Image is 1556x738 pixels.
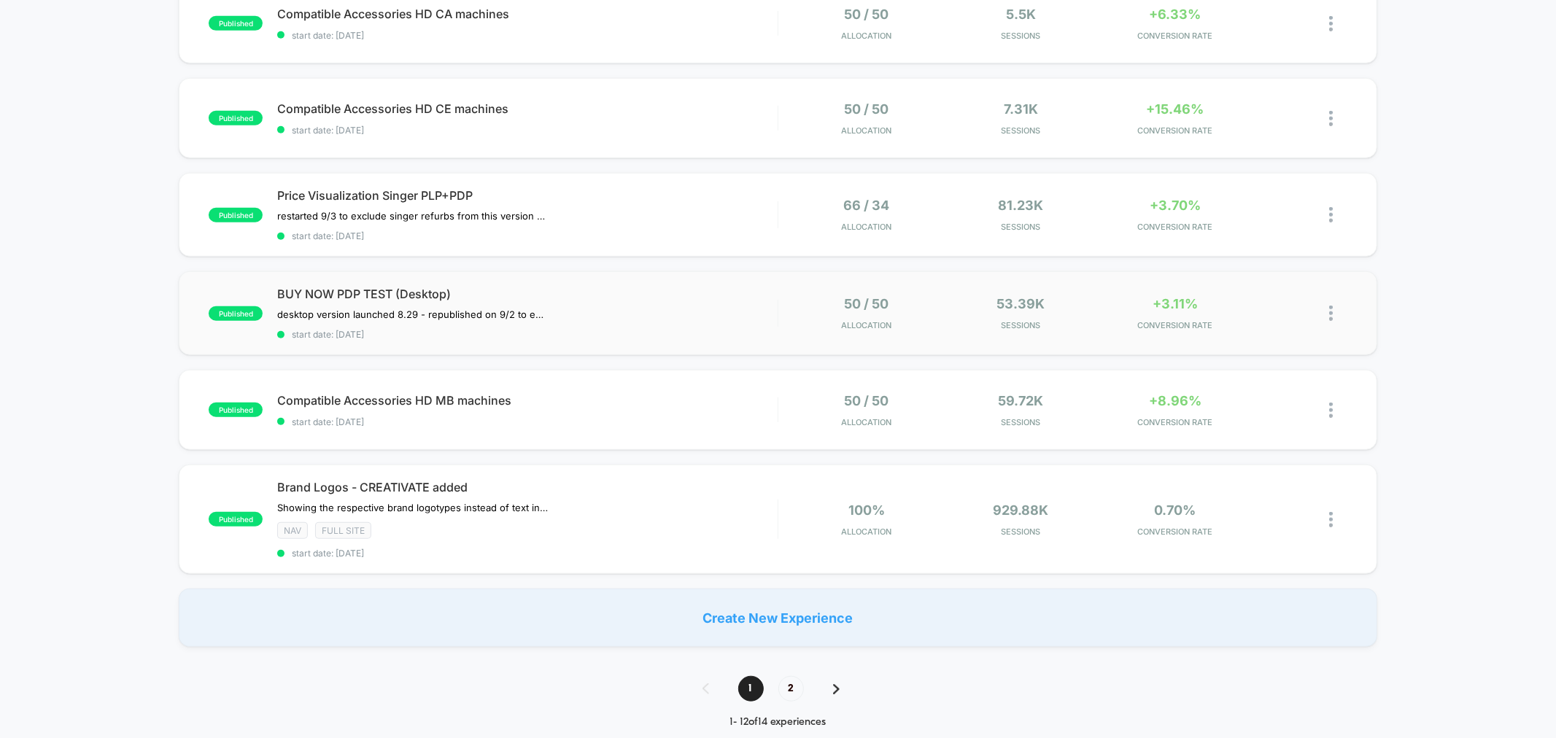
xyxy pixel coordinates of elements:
[1004,101,1038,117] span: 7.31k
[848,502,885,518] span: 100%
[315,522,371,539] span: Full site
[1102,320,1249,330] span: CONVERSION RATE
[845,393,889,408] span: 50 / 50
[179,589,1377,647] div: Create New Experience
[277,125,777,136] span: start date: [DATE]
[845,7,889,22] span: 50 / 50
[1150,198,1201,213] span: +3.70%
[277,522,308,539] span: NAV
[842,527,892,537] span: Allocation
[1329,16,1333,31] img: close
[277,30,777,41] span: start date: [DATE]
[948,31,1095,41] span: Sessions
[277,393,777,408] span: Compatible Accessories HD MB machines
[209,512,263,527] span: published
[1102,31,1249,41] span: CONVERSION RATE
[1102,527,1249,537] span: CONVERSION RATE
[1329,207,1333,222] img: close
[948,417,1095,427] span: Sessions
[1153,296,1198,311] span: +3.11%
[277,308,548,320] span: desktop version launched 8.29﻿ - republished on 9/2 to ensure OOS products dont show the buy now ...
[209,208,263,222] span: published
[277,287,777,301] span: BUY NOW PDP TEST (Desktop)
[1102,417,1249,427] span: CONVERSION RATE
[277,210,548,222] span: restarted 9/3 to exclude singer refurbs from this version of the test
[842,31,892,41] span: Allocation
[1149,393,1201,408] span: +8.96%
[1329,111,1333,126] img: close
[948,527,1095,537] span: Sessions
[1006,7,1036,22] span: 5.5k
[844,198,890,213] span: 66 / 34
[209,403,263,417] span: published
[277,480,777,494] span: Brand Logos - CREATIVATE added
[209,16,263,31] span: published
[277,230,777,241] span: start date: [DATE]
[1102,222,1249,232] span: CONVERSION RATE
[738,676,764,702] span: 1
[948,320,1095,330] span: Sessions
[1155,502,1196,518] span: 0.70%
[948,125,1095,136] span: Sessions
[209,111,263,125] span: published
[842,320,892,330] span: Allocation
[1102,125,1249,136] span: CONVERSION RATE
[277,101,777,116] span: Compatible Accessories HD CE machines
[277,7,777,21] span: Compatible Accessories HD CA machines
[842,417,892,427] span: Allocation
[1329,403,1333,418] img: close
[999,393,1044,408] span: 59.72k
[688,716,869,729] div: 1 - 12 of 14 experiences
[845,101,889,117] span: 50 / 50
[778,676,804,702] span: 2
[833,684,840,694] img: pagination forward
[845,296,889,311] span: 50 / 50
[277,329,777,340] span: start date: [DATE]
[994,502,1049,518] span: 929.88k
[277,416,777,427] span: start date: [DATE]
[842,222,892,232] span: Allocation
[842,125,892,136] span: Allocation
[277,502,548,513] span: Showing the respective brand logotypes instead of text in tabs
[1147,101,1204,117] span: +15.46%
[1150,7,1201,22] span: +6.33%
[948,222,1095,232] span: Sessions
[277,548,777,559] span: start date: [DATE]
[209,306,263,321] span: published
[1329,512,1333,527] img: close
[1329,306,1333,321] img: close
[999,198,1044,213] span: 81.23k
[277,188,777,203] span: Price Visualization Singer PLP+PDP
[997,296,1045,311] span: 53.39k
